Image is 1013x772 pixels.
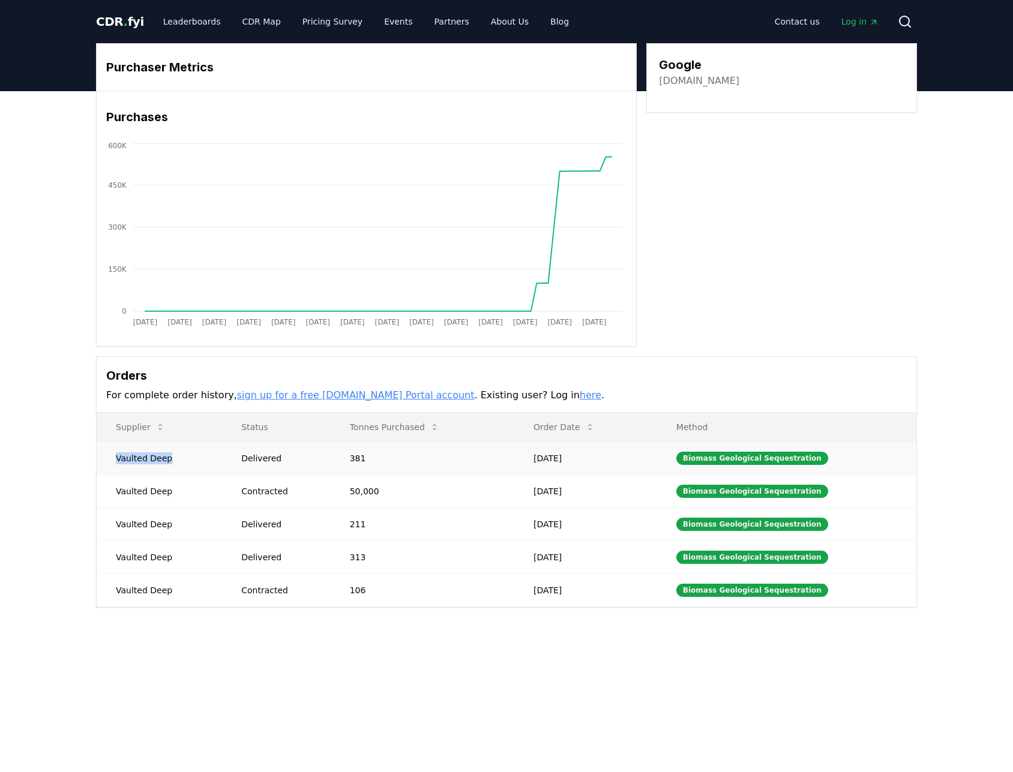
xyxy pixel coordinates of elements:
[106,108,627,126] h3: Purchases
[167,318,192,326] tspan: [DATE]
[331,540,514,573] td: 313
[514,441,657,474] td: [DATE]
[106,58,627,76] h3: Purchaser Metrics
[765,11,829,32] a: Contact us
[108,223,127,232] tspan: 300K
[374,11,422,32] a: Events
[479,318,503,326] tspan: [DATE]
[97,573,222,606] td: Vaulted Deep
[676,584,828,597] div: Biomass Geological Sequestration
[425,11,479,32] a: Partners
[582,318,607,326] tspan: [DATE]
[340,415,449,439] button: Tonnes Purchased
[340,318,365,326] tspan: [DATE]
[514,507,657,540] td: [DATE]
[97,474,222,507] td: Vaulted Deep
[154,11,579,32] nav: Main
[108,181,127,190] tspan: 450K
[841,16,879,28] span: Log in
[124,14,128,29] span: .
[765,11,888,32] nav: Main
[659,56,739,74] h3: Google
[541,11,579,32] a: Blog
[331,573,514,606] td: 106
[106,367,907,385] h3: Orders
[331,441,514,474] td: 381
[96,13,144,30] a: CDR.fyi
[241,452,321,464] div: Delivered
[481,11,538,32] a: About Us
[676,485,828,498] div: Biomass Geological Sequestration
[271,318,296,326] tspan: [DATE]
[133,318,158,326] tspan: [DATE]
[108,142,127,150] tspan: 600K
[154,11,230,32] a: Leaderboards
[96,14,144,29] span: CDR fyi
[241,584,321,596] div: Contracted
[236,318,261,326] tspan: [DATE]
[676,518,828,531] div: Biomass Geological Sequestration
[514,573,657,606] td: [DATE]
[106,415,175,439] button: Supplier
[108,265,127,274] tspan: 150K
[524,415,604,439] button: Order Date
[241,485,321,497] div: Contracted
[676,452,828,465] div: Biomass Geological Sequestration
[122,307,127,316] tspan: 0
[514,540,657,573] td: [DATE]
[514,474,657,507] td: [DATE]
[241,551,321,563] div: Delivered
[97,540,222,573] td: Vaulted Deep
[293,11,372,32] a: Pricing Survey
[832,11,888,32] a: Log in
[241,518,321,530] div: Delivered
[233,11,290,32] a: CDR Map
[659,74,739,88] a: [DOMAIN_NAME]
[237,389,475,401] a: sign up for a free [DOMAIN_NAME] Portal account
[513,318,538,326] tspan: [DATE]
[676,551,828,564] div: Biomass Geological Sequestration
[331,474,514,507] td: 50,000
[444,318,469,326] tspan: [DATE]
[97,507,222,540] td: Vaulted Deep
[548,318,573,326] tspan: [DATE]
[232,421,321,433] p: Status
[331,507,514,540] td: 211
[202,318,227,326] tspan: [DATE]
[106,388,907,402] p: For complete order history, . Existing user? Log in .
[580,389,601,401] a: here
[306,318,331,326] tspan: [DATE]
[375,318,400,326] tspan: [DATE]
[409,318,434,326] tspan: [DATE]
[97,441,222,474] td: Vaulted Deep
[667,421,907,433] p: Method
